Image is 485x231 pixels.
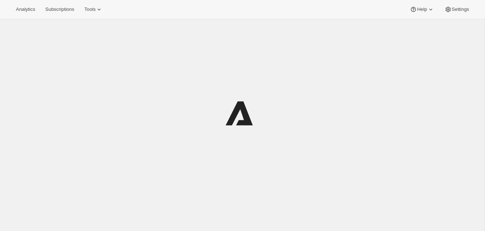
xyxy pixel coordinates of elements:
[16,7,35,12] span: Analytics
[41,4,78,14] button: Subscriptions
[452,7,469,12] span: Settings
[440,4,473,14] button: Settings
[405,4,438,14] button: Help
[45,7,74,12] span: Subscriptions
[80,4,107,14] button: Tools
[84,7,95,12] span: Tools
[417,7,427,12] span: Help
[12,4,39,14] button: Analytics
